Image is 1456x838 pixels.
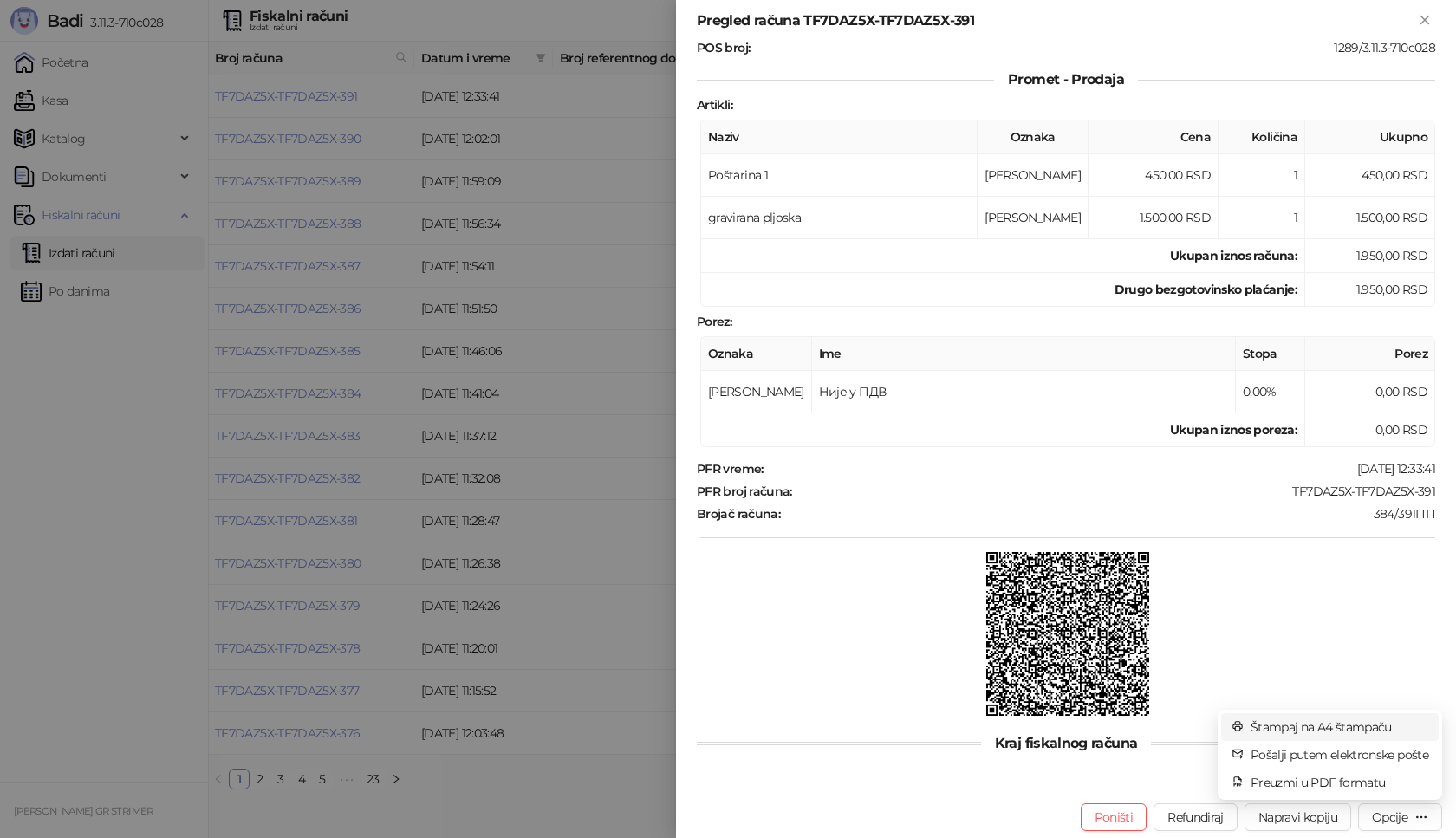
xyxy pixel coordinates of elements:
span: Pošalji putem elektronske pošte [1251,745,1428,764]
td: [PERSON_NAME] [978,154,1089,197]
button: Refundiraj [1154,803,1238,831]
td: 450,00 RSD [1305,154,1435,197]
td: [PERSON_NAME] [978,197,1089,239]
td: 1 [1219,197,1305,239]
div: TF7DAZ5X-TF7DAZ5X-391 [794,484,1437,499]
strong: PFR vreme : [697,461,764,477]
th: Količina [1219,120,1305,154]
strong: PFR broj računa : [697,484,792,499]
div: [DATE] 12:33:41 [765,461,1437,477]
div: Opcije [1372,809,1407,825]
td: 450,00 RSD [1089,154,1219,197]
div: Pregled računa TF7DAZ5X-TF7DAZ5X-391 [697,10,1414,31]
td: 1.500,00 RSD [1305,197,1435,239]
th: Naziv [701,120,978,154]
td: gravirana pljoska [701,197,978,239]
th: Oznaka [701,337,812,371]
span: Preuzmi u PDF formatu [1251,773,1428,792]
th: Porez [1305,337,1435,371]
td: 1 [1219,154,1305,197]
span: Promet - Prodaja [994,71,1138,88]
span: Napravi kopiju [1258,809,1337,825]
td: Poštarina 1 [701,154,978,197]
span: Štampaj na A4 štampaču [1251,718,1428,737]
td: 1.500,00 RSD [1089,197,1219,239]
div: 384/391ПП [782,506,1437,522]
td: [PERSON_NAME] [701,371,812,413]
button: Napravi kopiju [1245,803,1351,831]
th: Oznaka [978,120,1089,154]
th: Ukupno [1305,120,1435,154]
button: Poništi [1081,803,1147,831]
td: 1.950,00 RSD [1305,239,1435,273]
button: Opcije [1358,803,1442,831]
div: 1289/3.11.3-710c028 [751,40,1437,55]
strong: Ukupan iznos računa : [1170,248,1297,263]
img: QR kod [986,552,1150,716]
button: Zatvori [1414,10,1435,31]
strong: Ukupan iznos poreza: [1170,422,1297,438]
td: 0,00% [1236,371,1305,413]
strong: Artikli : [697,97,732,113]
td: Није у ПДВ [812,371,1236,413]
span: Kraj fiskalnog računa [981,735,1152,751]
td: 0,00 RSD [1305,413,1435,447]
strong: POS broj : [697,40,750,55]
th: Cena [1089,120,1219,154]
th: Stopa [1236,337,1305,371]
td: 1.950,00 RSD [1305,273,1435,307]
strong: Brojač računa : [697,506,780,522]
strong: Porez : [697,314,731,329]
th: Ime [812,337,1236,371]
strong: Drugo bezgotovinsko plaćanje : [1115,282,1297,297]
td: 0,00 RSD [1305,371,1435,413]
